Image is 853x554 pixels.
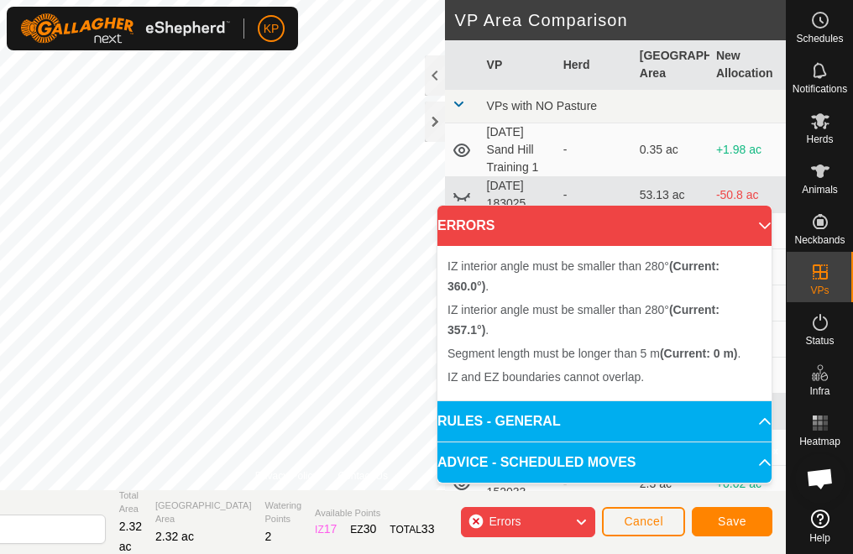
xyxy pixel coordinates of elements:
[563,141,626,159] div: -
[315,506,434,520] span: Available Points
[793,84,847,94] span: Notifications
[264,20,280,38] span: KP
[364,522,377,536] span: 30
[563,186,626,204] div: -
[437,442,772,483] p-accordion-header: ADVICE - SCHEDULED MOVES
[480,40,557,90] th: VP
[119,489,142,516] span: Total Area
[437,411,561,431] span: RULES - GENERAL
[810,285,829,295] span: VPs
[557,40,633,90] th: Herd
[806,134,833,144] span: Herds
[480,177,557,213] td: [DATE] 183025
[660,347,738,360] b: (Current: 0 m)
[155,530,194,543] span: 2.32 ac
[633,177,709,213] td: 53.13 ac
[794,235,845,245] span: Neckbands
[480,123,557,177] td: [DATE] Sand Hill Training 1
[20,13,230,44] img: Gallagher Logo
[255,468,318,483] a: Privacy Policy
[602,507,685,536] button: Cancel
[447,370,644,384] span: IZ and EZ boundaries cannot overlap.
[350,520,376,538] div: EZ
[315,520,337,538] div: IZ
[437,452,636,473] span: ADVICE - SCHEDULED MOVES
[437,216,495,236] span: ERRORS
[624,515,663,528] span: Cancel
[487,99,598,112] span: VPs with NO Pasture
[709,40,786,90] th: New Allocation
[718,515,746,528] span: Save
[796,34,843,44] span: Schedules
[709,123,786,177] td: +1.98 ac
[447,347,740,360] span: Segment length must be longer than 5 m .
[324,522,338,536] span: 17
[489,515,521,528] span: Errors
[799,436,840,447] span: Heatmap
[447,303,720,337] span: IZ interior angle must be smaller than 280° .
[809,386,829,396] span: Infra
[809,533,830,543] span: Help
[787,503,853,550] a: Help
[437,401,772,442] p-accordion-header: RULES - GENERAL
[709,177,786,213] td: -50.8 ac
[692,507,772,536] button: Save
[633,40,709,90] th: [GEOGRAPHIC_DATA] Area
[437,246,772,400] p-accordion-content: ERRORS
[633,123,709,177] td: 0.35 ac
[795,453,845,504] a: Open chat
[390,520,434,538] div: TOTAL
[437,206,772,246] p-accordion-header: ERRORS
[802,185,838,195] span: Animals
[805,336,834,346] span: Status
[447,259,720,293] span: IZ interior angle must be smaller than 280° .
[155,499,252,526] span: [GEOGRAPHIC_DATA] Area
[265,530,272,543] span: 2
[421,522,435,536] span: 33
[455,10,786,30] h2: VP Area Comparison
[119,520,142,553] span: 2.32 ac
[265,499,302,526] span: Watering Points
[338,468,388,483] a: Contact Us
